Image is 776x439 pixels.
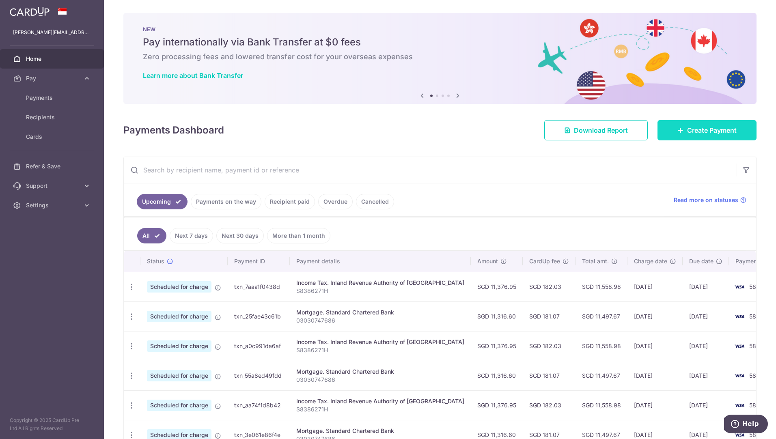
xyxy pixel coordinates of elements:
[523,390,576,420] td: SGD 182.03
[267,228,330,243] a: More than 1 month
[147,370,211,381] span: Scheduled for charge
[627,272,683,301] td: [DATE]
[627,361,683,390] td: [DATE]
[731,400,748,410] img: Bank Card
[683,390,729,420] td: [DATE]
[147,340,211,352] span: Scheduled for charge
[529,257,560,265] span: CardUp fee
[296,316,464,325] p: 03030747686
[296,346,464,354] p: S8386271H
[523,272,576,301] td: SGD 182.03
[683,301,729,331] td: [DATE]
[26,162,80,170] span: Refer & Save
[731,341,748,351] img: Bank Card
[228,251,290,272] th: Payment ID
[123,13,757,104] img: Bank transfer banner
[634,257,667,265] span: Charge date
[471,272,523,301] td: SGD 11,376.95
[228,361,290,390] td: txn_55a8ed49fdd
[471,361,523,390] td: SGD 11,316.60
[356,194,394,209] a: Cancelled
[265,194,315,209] a: Recipient paid
[296,308,464,316] div: Mortgage. Standard Chartered Bank
[13,28,91,37] p: [PERSON_NAME][EMAIL_ADDRESS][PERSON_NAME][DOMAIN_NAME]
[523,361,576,390] td: SGD 181.07
[228,272,290,301] td: txn_7aaa1f0438d
[576,331,627,361] td: SGD 11,558.98
[731,371,748,381] img: Bank Card
[731,312,748,321] img: Bank Card
[26,74,80,82] span: Pay
[228,301,290,331] td: txn_25fae43c61b
[576,390,627,420] td: SGD 11,558.98
[296,427,464,435] div: Mortgage. Standard Chartered Bank
[228,390,290,420] td: txn_aa74f1d8b42
[10,6,50,16] img: CardUp
[582,257,609,265] span: Total amt.
[749,372,763,379] span: 5848
[683,272,729,301] td: [DATE]
[143,71,243,80] a: Learn more about Bank Transfer
[124,157,737,183] input: Search by recipient name, payment id or reference
[216,228,264,243] a: Next 30 days
[296,405,464,413] p: S8386271H
[523,331,576,361] td: SGD 182.03
[683,361,729,390] td: [DATE]
[523,301,576,331] td: SGD 181.07
[147,400,211,411] span: Scheduled for charge
[657,120,757,140] a: Create Payment
[296,376,464,384] p: 03030747686
[674,196,738,204] span: Read more on statuses
[731,282,748,292] img: Bank Card
[627,331,683,361] td: [DATE]
[471,301,523,331] td: SGD 11,316.60
[26,201,80,209] span: Settings
[123,123,224,138] h4: Payments Dashboard
[143,36,737,49] h5: Pay internationally via Bank Transfer at $0 fees
[576,301,627,331] td: SGD 11,497.67
[689,257,713,265] span: Due date
[724,415,768,435] iframe: Opens a widget where you can find more information
[683,331,729,361] td: [DATE]
[627,390,683,420] td: [DATE]
[749,283,763,290] span: 5848
[576,272,627,301] td: SGD 11,558.98
[137,228,166,243] a: All
[143,52,737,62] h6: Zero processing fees and lowered transfer cost for your overseas expenses
[471,390,523,420] td: SGD 11,376.95
[687,125,737,135] span: Create Payment
[26,113,80,121] span: Recipients
[143,26,737,32] p: NEW
[26,133,80,141] span: Cards
[26,94,80,102] span: Payments
[749,313,763,320] span: 5848
[147,311,211,322] span: Scheduled for charge
[627,301,683,331] td: [DATE]
[296,368,464,376] div: Mortgage. Standard Chartered Bank
[147,257,164,265] span: Status
[749,342,763,349] span: 5848
[290,251,471,272] th: Payment details
[296,338,464,346] div: Income Tax. Inland Revenue Authority of [GEOGRAPHIC_DATA]
[477,257,498,265] span: Amount
[296,287,464,295] p: S8386271H
[147,281,211,293] span: Scheduled for charge
[26,182,80,190] span: Support
[471,331,523,361] td: SGD 11,376.95
[318,194,353,209] a: Overdue
[749,402,763,409] span: 5848
[137,194,188,209] a: Upcoming
[170,228,213,243] a: Next 7 days
[228,331,290,361] td: txn_a0c991da6af
[26,55,80,63] span: Home
[576,361,627,390] td: SGD 11,497.67
[296,397,464,405] div: Income Tax. Inland Revenue Authority of [GEOGRAPHIC_DATA]
[674,196,746,204] a: Read more on statuses
[574,125,628,135] span: Download Report
[544,120,648,140] a: Download Report
[296,279,464,287] div: Income Tax. Inland Revenue Authority of [GEOGRAPHIC_DATA]
[191,194,261,209] a: Payments on the way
